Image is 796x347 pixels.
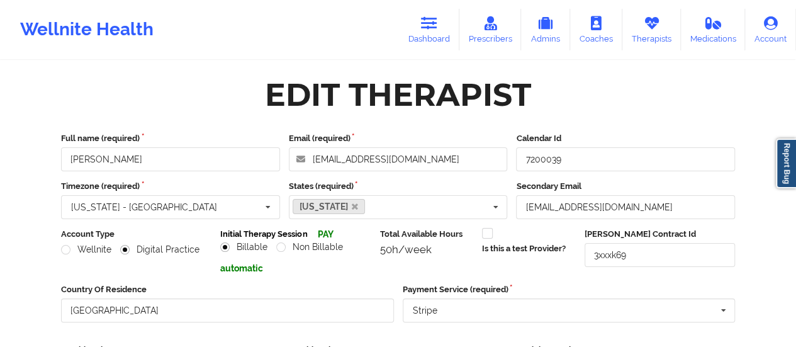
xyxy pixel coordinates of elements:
a: Dashboard [399,9,459,50]
a: Prescribers [459,9,522,50]
label: Full name (required) [61,132,280,145]
label: Timezone (required) [61,180,280,193]
label: Billable [220,242,267,253]
label: Non Billable [276,242,343,253]
a: Medications [681,9,746,50]
a: Account [745,9,796,50]
div: Stripe [413,306,437,315]
label: Calendar Id [516,132,735,145]
div: 50h/week [380,243,473,256]
label: Wellnite [61,244,111,255]
input: Email [516,195,735,219]
label: States (required) [289,180,508,193]
p: automatic [220,262,371,275]
a: Therapists [622,9,681,50]
label: Total Available Hours [380,228,473,241]
a: Admins [521,9,570,50]
input: Email address [289,147,508,171]
a: Report Bug [776,139,796,188]
div: [US_STATE] - [GEOGRAPHIC_DATA] [71,203,217,212]
label: Payment Service (required) [403,283,736,296]
input: Full name [61,147,280,171]
a: Coaches [570,9,622,50]
p: PAY [318,228,334,241]
label: Is this a test Provider? [482,242,566,255]
label: Initial Therapy Session [220,228,307,241]
input: Deel Contract Id [585,243,735,267]
div: Edit Therapist [265,75,531,115]
a: [US_STATE] [293,199,366,214]
label: Secondary Email [516,180,735,193]
label: Email (required) [289,132,508,145]
label: Digital Practice [120,244,199,255]
label: [PERSON_NAME] Contract Id [585,228,735,241]
input: Calendar Id [516,147,735,171]
label: Account Type [61,228,211,241]
label: Country Of Residence [61,283,394,296]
